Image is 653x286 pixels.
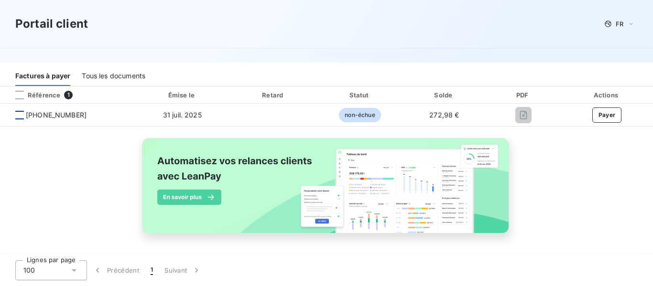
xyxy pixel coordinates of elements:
[8,91,60,99] div: Référence
[151,265,153,275] span: 1
[137,90,228,100] div: Émise le
[319,90,401,100] div: Statut
[232,90,316,100] div: Retard
[616,20,623,28] span: FR
[64,91,73,99] span: 1
[26,110,87,120] span: [PHONE_NUMBER]
[563,90,651,100] div: Actions
[339,108,381,122] span: non-échue
[163,111,202,119] span: 31 juil. 2025
[592,107,622,123] button: Payer
[15,15,88,32] h3: Portail client
[488,90,558,100] div: PDF
[87,260,145,280] button: Précédent
[133,132,520,250] img: banner
[404,90,484,100] div: Solde
[145,260,159,280] button: 1
[82,66,145,86] div: Tous les documents
[23,265,35,275] span: 100
[429,111,459,119] span: 272,98 €
[159,260,207,280] button: Suivant
[15,66,70,86] div: Factures à payer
